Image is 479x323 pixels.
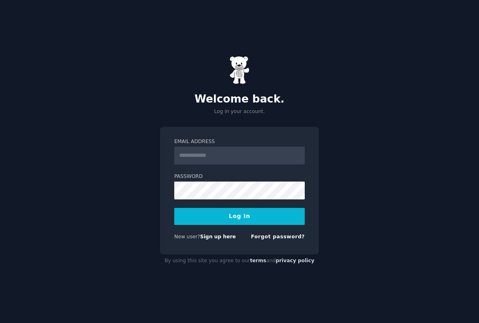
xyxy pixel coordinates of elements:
[251,234,305,240] a: Forgot password?
[229,56,250,84] img: Gummy Bear
[276,258,314,263] a: privacy policy
[174,234,200,240] span: New user?
[160,255,319,267] div: By using this site you agree to our and
[250,258,266,263] a: terms
[174,138,305,145] label: Email Address
[174,173,305,180] label: Password
[160,93,319,106] h2: Welcome back.
[174,208,305,225] button: Log In
[160,108,319,116] p: Log in your account.
[200,234,236,240] a: Sign up here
